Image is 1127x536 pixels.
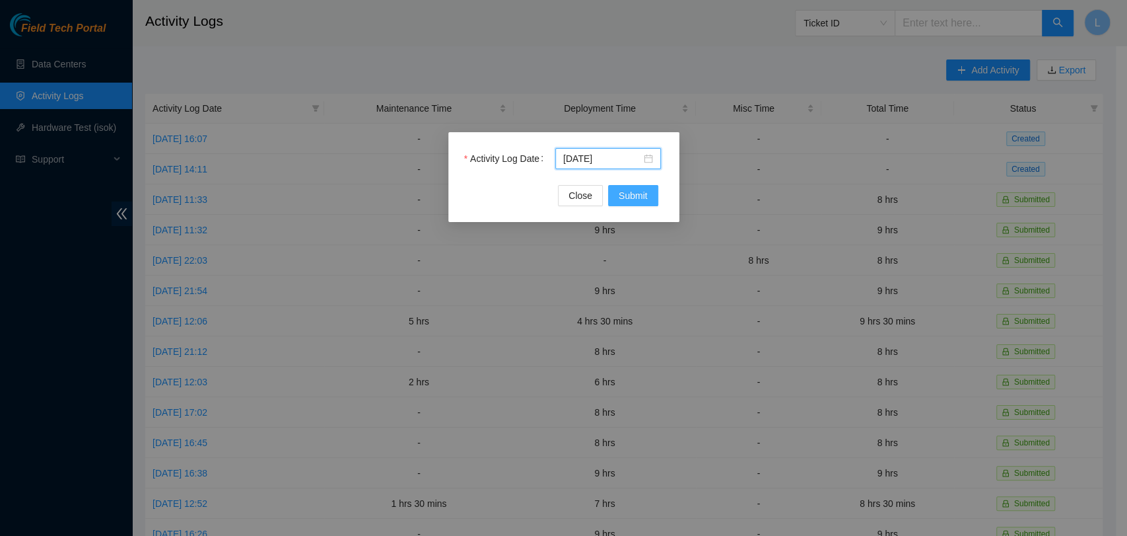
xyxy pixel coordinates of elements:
[619,188,648,203] span: Submit
[464,148,549,169] label: Activity Log Date
[568,188,592,203] span: Close
[608,185,658,206] button: Submit
[558,185,603,206] button: Close
[563,151,641,166] input: Activity Log Date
